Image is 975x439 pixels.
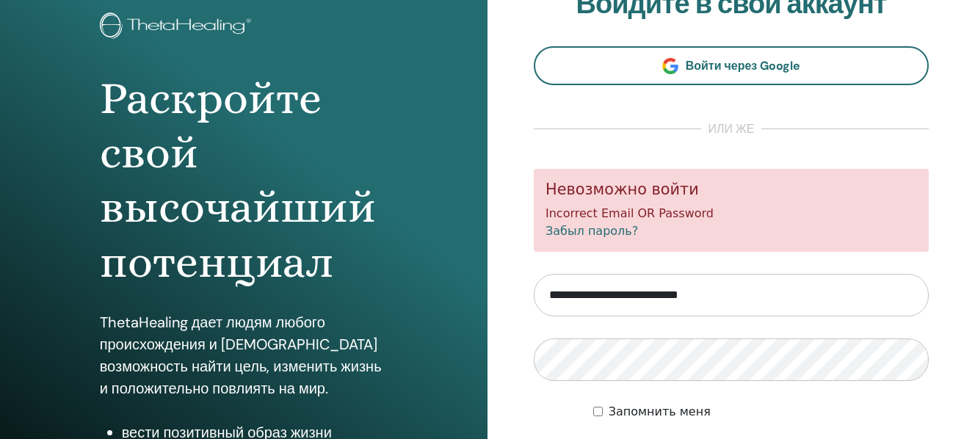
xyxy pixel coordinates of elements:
h5: Невозможно войти [546,181,917,199]
span: или же [701,120,762,138]
h1: Раскройте свой высочайший потенциал [100,71,388,290]
span: Войти через Google [686,58,801,73]
p: ThetaHealing дает людям любого происхождения и [DEMOGRAPHIC_DATA] возможность найти цель, изменит... [100,311,388,399]
div: Incorrect Email OR Password [534,169,929,252]
a: Войти через Google [534,46,929,85]
a: Забыл пароль? [546,224,638,238]
div: Keep me authenticated indefinitely or until I manually logout [593,403,929,421]
label: Запомнить меня [609,403,711,421]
